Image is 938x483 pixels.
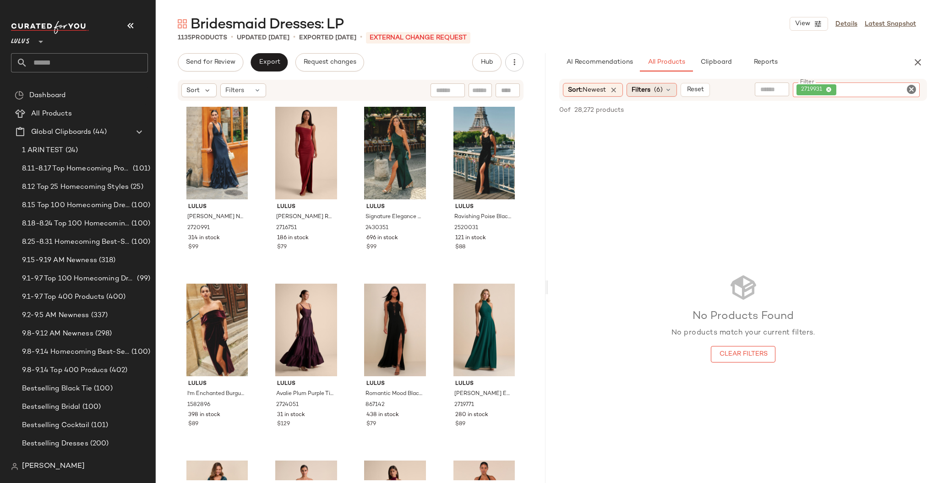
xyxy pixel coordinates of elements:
span: Sort [186,86,200,95]
span: 1582896 [187,401,210,409]
div: Products [178,33,227,43]
span: $79 [366,420,376,428]
span: 8.25-8.31 Homecoming Best-Sellers [22,237,130,247]
span: (44) [91,127,107,137]
span: [PERSON_NAME] Red Jersey Knit Ruched Maxi Dress [276,213,334,221]
span: (100) [81,402,101,412]
span: (24) [64,145,78,156]
p: External Change Request [366,32,470,44]
span: 8.11-8.17 Top Homecoming Product [22,164,131,174]
span: (100) [130,200,150,211]
img: svg%3e [11,463,18,470]
span: All Products [648,59,685,66]
span: 398 in stock [188,411,220,419]
span: 438 in stock [366,411,399,419]
span: 1135 [178,34,191,41]
span: Bestselling Cocktail [22,420,89,431]
span: Bestselling Black Tie [22,384,92,394]
span: Clipboard [700,59,731,66]
button: Hub [472,53,502,71]
span: (99) [135,274,150,284]
span: • [293,32,295,43]
span: • [231,32,233,43]
span: $89 [188,420,198,428]
span: Avalie Plum Purple Tiered Bustier Maxi Dress [276,390,334,398]
button: Send for Review [178,53,243,71]
img: 2719771_02_front_2025-08-27.jpg [448,284,520,376]
span: 9.2-9.5 AM Newness [22,310,89,321]
span: 28,272 products [574,105,624,115]
span: 2719931 [801,86,826,94]
span: Ravishing Poise Black Velvet Cowl Back Sleeveless Maxi Dress [454,213,512,221]
span: Lulus [11,31,30,48]
button: Request changes [295,53,364,71]
span: Romantic Mood Black Lace Sleeveless Maxi Dress [365,390,423,398]
span: 9.1-9.7 Top 100 Homecoming Dresses [22,274,135,284]
span: 9.8-9.14 Homecoming Best-Sellers [22,347,130,357]
span: 8.12 Top 25 Homecoming Styles [22,182,129,192]
span: Dashboard [29,90,65,101]
h3: No Products Found [671,309,815,324]
span: Lulus [366,380,424,388]
span: (101) [89,420,109,431]
button: Clear Filters [711,346,775,362]
span: $88 [455,243,465,252]
span: $129 [277,420,290,428]
span: $99 [366,243,376,252]
span: (200) [88,439,109,449]
span: Bestselling Dresses Under $50 [22,457,126,467]
img: svg%3e [15,91,24,100]
span: [PERSON_NAME] Navy Floral Sleeveless Ruffled Maxi Dress [187,213,245,221]
button: Reset [681,83,710,97]
span: (400) [104,292,125,302]
span: [PERSON_NAME] [22,461,85,472]
img: 2724051_02_front_2025-09-04.jpg [270,284,342,376]
a: Latest Snapshot [865,19,916,29]
span: Request changes [303,59,356,66]
span: Filters [225,86,244,95]
span: Reports [753,59,777,66]
span: 9.15-9.19 AM Newness [22,255,97,266]
span: $89 [455,420,465,428]
span: Bestselling Bridal [22,402,81,412]
span: 2430351 [365,224,388,232]
span: 280 in stock [455,411,488,419]
span: Lulus [277,380,335,388]
span: 2520031 [454,224,478,232]
span: (100) [92,384,113,394]
p: Exported [DATE] [299,33,356,43]
span: Global Clipboards [31,127,91,137]
span: (44) [126,457,142,467]
span: (6) [654,85,663,95]
span: All Products [31,109,72,119]
span: Signature Elegance Emerald Satin One-Shoulder Maxi Dress [365,213,423,221]
span: 1 ARIN TEST [22,145,64,156]
span: [PERSON_NAME] Emerald Halter Neck Ruched Maxi Dress [454,390,512,398]
span: 121 in stock [455,234,486,242]
span: 31 in stock [277,411,305,419]
i: Clear Filter [906,84,917,95]
span: AI Recommendations [566,59,633,66]
span: 9.8-9.12 AM Newness [22,329,93,339]
a: Details [835,19,857,29]
span: Lulus [455,380,513,388]
span: 2720991 [187,224,210,232]
span: Clear Filters [719,351,767,358]
span: 2716751 [276,224,297,232]
img: 2716751_02_front_2025-09-09.jpg [270,107,342,199]
span: 696 in stock [366,234,398,242]
img: cfy_white_logo.C9jOOHJF.svg [11,21,89,34]
span: • [360,32,362,43]
span: View [795,20,810,27]
span: I'm Enchanted Burgundy Velvet Off-the-Shoulder Maxi Dress [187,390,245,398]
span: 2724051 [276,401,299,409]
span: (100) [130,219,150,229]
p: No products match your current filters. [671,328,815,339]
span: Hub [480,59,493,66]
span: Send for Review [185,59,235,66]
span: Newest [583,87,606,93]
span: Lulus [277,203,335,211]
span: (298) [93,329,112,339]
span: (318) [97,255,116,266]
span: 9.8-9.14 Top 400 Producs [22,365,108,376]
